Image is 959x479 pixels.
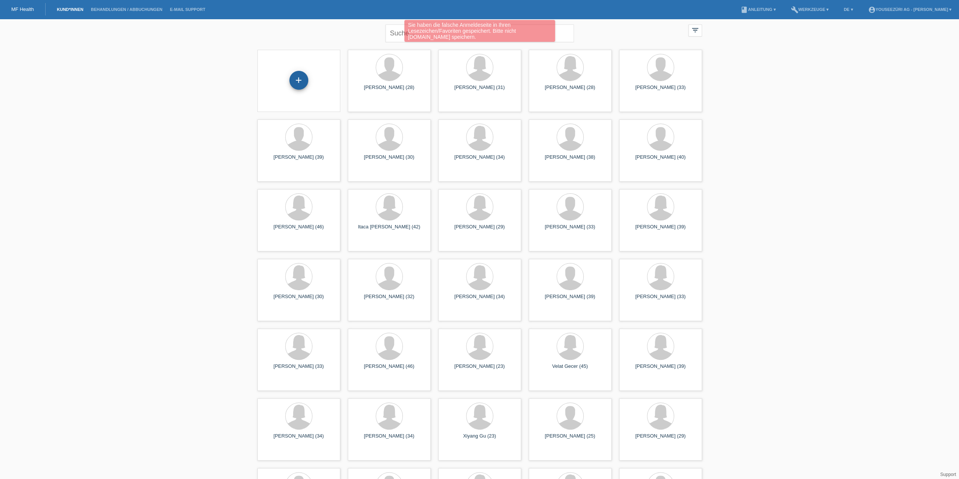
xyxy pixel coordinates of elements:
[535,433,606,445] div: [PERSON_NAME] (25)
[354,224,425,236] div: Itaca [PERSON_NAME] (42)
[53,7,87,12] a: Kund*innen
[444,433,515,445] div: Xiyang Gu (23)
[535,84,606,96] div: [PERSON_NAME] (28)
[444,154,515,166] div: [PERSON_NAME] (34)
[787,7,832,12] a: buildWerkzeuge ▾
[625,84,696,96] div: [PERSON_NAME] (33)
[263,363,334,375] div: [PERSON_NAME] (33)
[625,294,696,306] div: [PERSON_NAME] (33)
[263,433,334,445] div: [PERSON_NAME] (34)
[535,224,606,236] div: [PERSON_NAME] (33)
[737,7,779,12] a: bookAnleitung ▾
[535,294,606,306] div: [PERSON_NAME] (39)
[11,6,34,12] a: MF Health
[404,20,555,42] div: Sie haben die falsche Anmeldeseite in Ihren Lesezeichen/Favoriten gespeichert. Bitte nicht [DOMAI...
[625,363,696,375] div: [PERSON_NAME] (39)
[625,224,696,236] div: [PERSON_NAME] (39)
[864,7,955,12] a: account_circleYOUSEEZüRi AG - [PERSON_NAME] ▾
[444,363,515,375] div: [PERSON_NAME] (23)
[740,6,748,14] i: book
[354,294,425,306] div: [PERSON_NAME] (32)
[444,84,515,96] div: [PERSON_NAME] (31)
[940,472,956,477] a: Support
[444,294,515,306] div: [PERSON_NAME] (34)
[840,7,857,12] a: DE ▾
[166,7,209,12] a: E-Mail Support
[290,74,308,87] div: Kund*in hinzufügen
[263,154,334,166] div: [PERSON_NAME] (39)
[444,224,515,236] div: [PERSON_NAME] (29)
[354,433,425,445] div: [PERSON_NAME] (34)
[354,363,425,375] div: [PERSON_NAME] (46)
[625,433,696,445] div: [PERSON_NAME] (29)
[625,154,696,166] div: [PERSON_NAME] (40)
[791,6,798,14] i: build
[263,294,334,306] div: [PERSON_NAME] (30)
[354,84,425,96] div: [PERSON_NAME] (28)
[535,363,606,375] div: Velat Gecer (45)
[263,224,334,236] div: [PERSON_NAME] (46)
[868,6,875,14] i: account_circle
[535,154,606,166] div: [PERSON_NAME] (38)
[354,154,425,166] div: [PERSON_NAME] (30)
[87,7,166,12] a: Behandlungen / Abbuchungen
